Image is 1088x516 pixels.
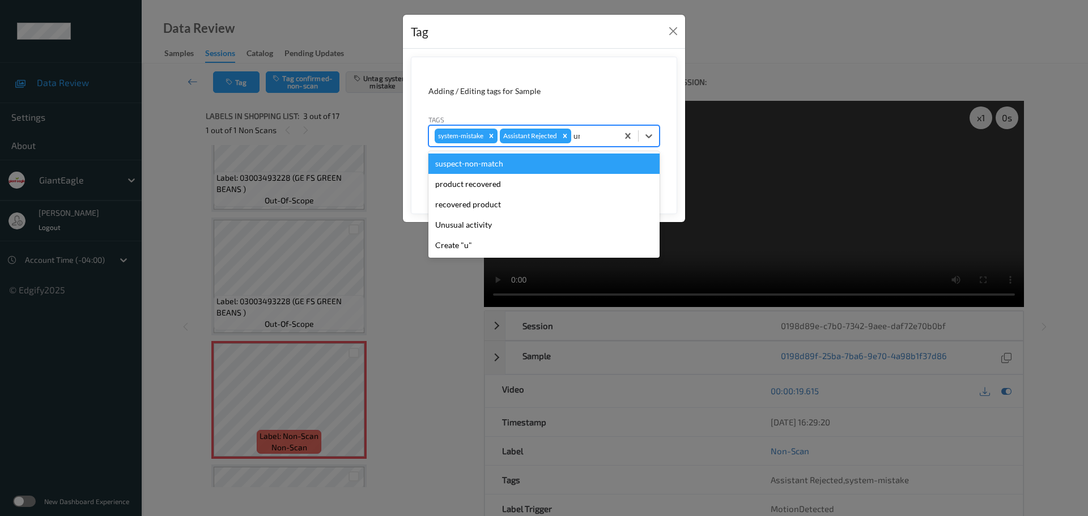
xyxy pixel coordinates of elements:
div: system-mistake [435,129,485,143]
div: Unusual activity [428,215,660,235]
div: Remove Assistant Rejected [559,129,571,143]
div: Create "u" [428,235,660,255]
div: Assistant Rejected [500,129,559,143]
label: Tags [428,114,444,125]
div: suspect-non-match [428,153,660,174]
div: Tag [411,23,428,41]
button: Close [665,23,681,39]
div: Adding / Editing tags for Sample [428,86,660,97]
div: recovered product [428,194,660,215]
div: Remove system-mistake [485,129,498,143]
div: product recovered [428,174,660,194]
